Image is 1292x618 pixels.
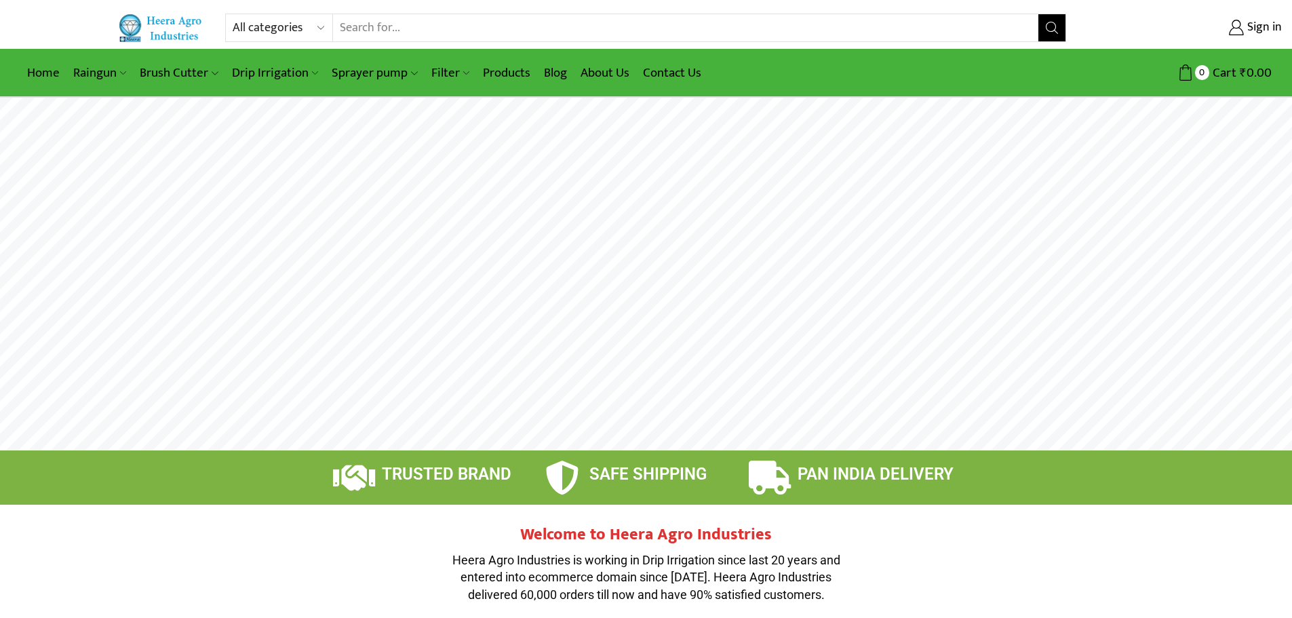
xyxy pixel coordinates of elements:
p: Heera Agro Industries is working in Drip Irrigation since last 20 years and entered into ecommerc... [443,552,850,604]
input: Search for... [333,14,1039,41]
a: About Us [574,57,636,89]
a: Sign in [1087,16,1282,40]
a: Filter [425,57,476,89]
a: 0 Cart ₹0.00 [1080,60,1272,85]
a: Products [476,57,537,89]
a: Raingun [66,57,133,89]
a: Home [20,57,66,89]
span: PAN INDIA DELIVERY [798,465,954,484]
span: Sign in [1244,19,1282,37]
button: Search button [1038,14,1065,41]
span: ₹ [1240,62,1247,83]
span: SAFE SHIPPING [589,465,707,484]
a: Brush Cutter [133,57,224,89]
span: Cart [1209,64,1236,82]
a: Sprayer pump [325,57,424,89]
a: Contact Us [636,57,708,89]
a: Drip Irrigation [225,57,325,89]
h2: Welcome to Heera Agro Industries [443,525,850,545]
span: TRUSTED BRAND [382,465,511,484]
span: 0 [1195,65,1209,79]
a: Blog [537,57,574,89]
bdi: 0.00 [1240,62,1272,83]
